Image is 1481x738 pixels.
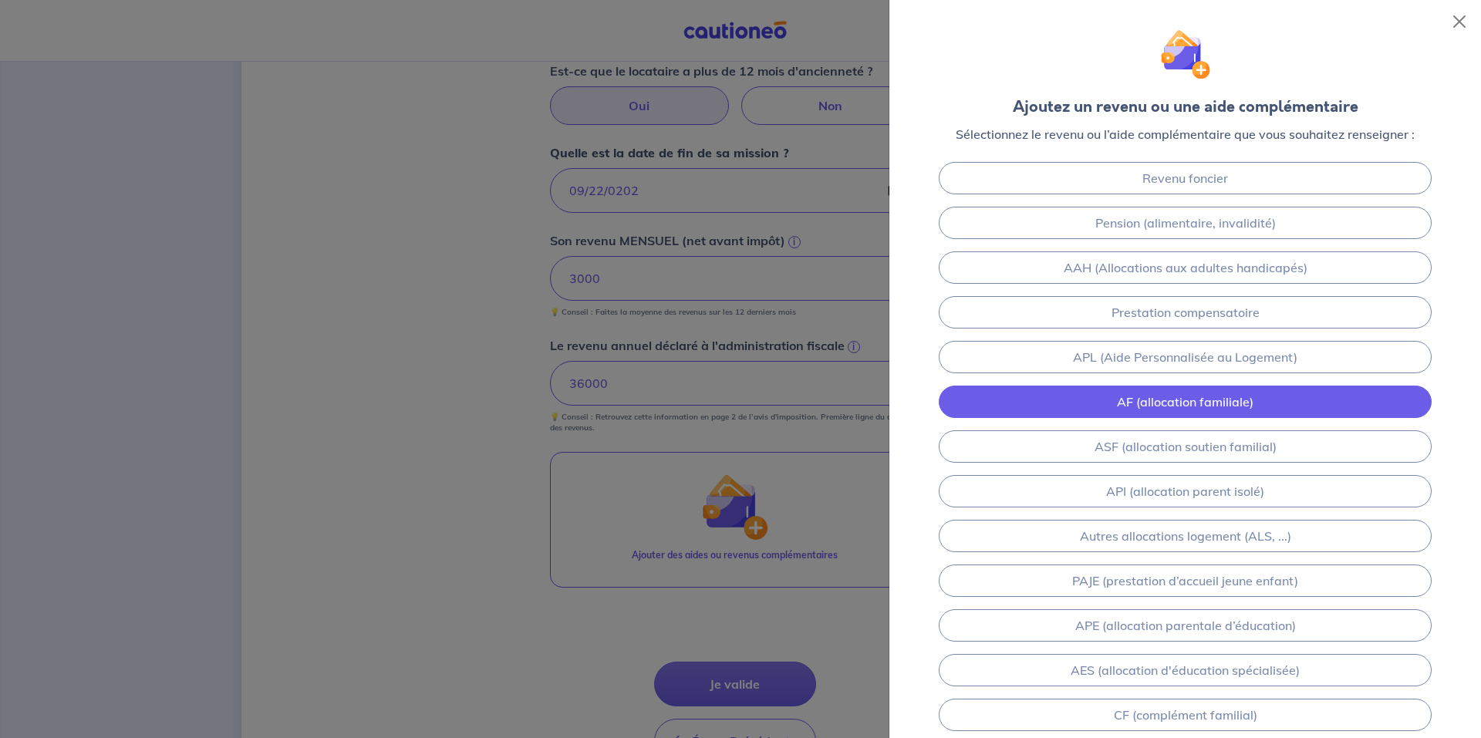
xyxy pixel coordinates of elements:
[939,207,1432,239] a: Pension (alimentaire, invalidité)
[939,699,1432,731] a: CF (complément familial)
[939,296,1432,329] a: Prestation compensatoire
[1013,96,1358,119] div: Ajoutez un revenu ou une aide complémentaire
[939,520,1432,552] a: Autres allocations logement (ALS, ...)
[939,654,1432,686] a: AES (allocation d'éducation spécialisée)
[956,125,1415,143] p: Sélectionnez le revenu ou l’aide complémentaire que vous souhaitez renseigner :
[939,475,1432,507] a: API (allocation parent isolé)
[939,386,1432,418] a: AF (allocation familiale)
[939,609,1432,642] a: APE (allocation parentale d’éducation)
[939,564,1432,597] a: PAJE (prestation d’accueil jeune enfant)
[939,430,1432,463] a: ASF (allocation soutien familial)
[939,341,1432,373] a: APL (Aide Personnalisée au Logement)
[1160,29,1210,79] img: illu_wallet.svg
[939,162,1432,194] a: Revenu foncier
[939,251,1432,284] a: AAH (Allocations aux adultes handicapés)
[1447,9,1472,34] button: Close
